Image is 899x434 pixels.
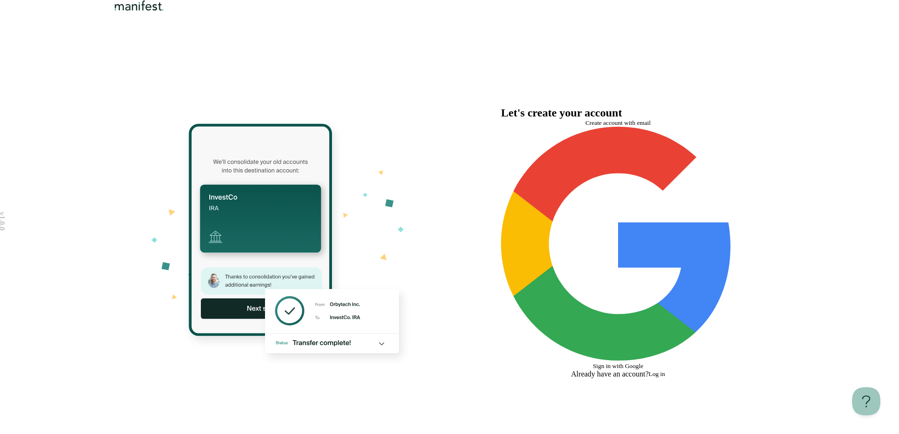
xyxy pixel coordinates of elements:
button: Create account with email [501,119,735,127]
span: Create account with email [585,119,651,126]
button: Sign in with Google [501,127,735,370]
span: Already have an account? [571,370,649,378]
span: Sign in with Google [593,362,643,369]
button: Log in [648,370,665,378]
iframe: Toggle Customer Support [852,387,880,415]
h2: Let's create your account [501,107,622,119]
